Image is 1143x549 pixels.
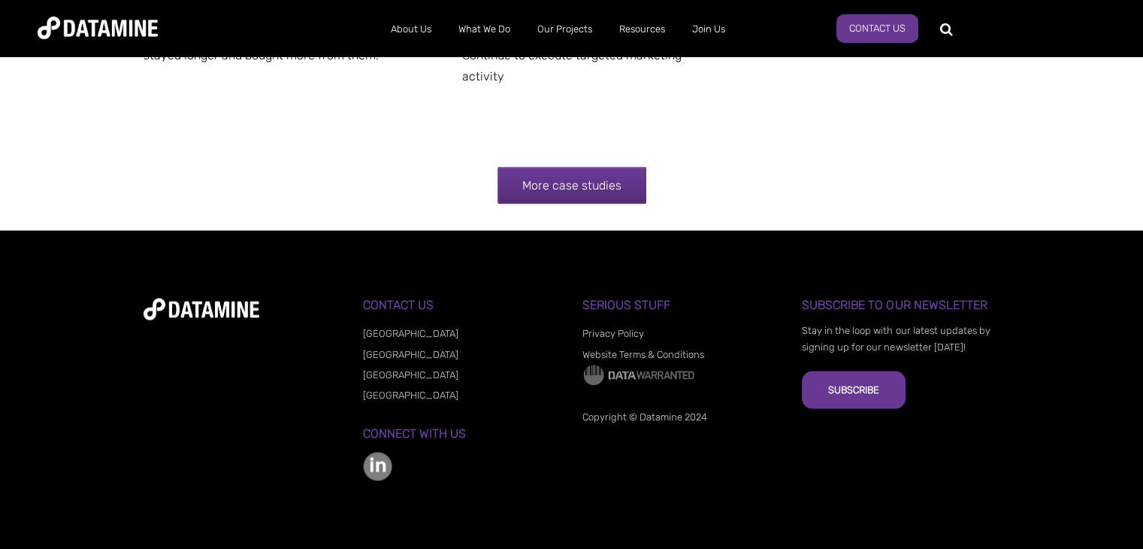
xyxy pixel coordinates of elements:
[836,14,918,43] a: Contact Us
[802,372,906,409] button: Subscribe
[363,452,392,481] img: linkedin-color
[606,10,679,49] a: Resources
[679,10,739,49] a: Join Us
[802,299,999,312] h3: Subscribe to our Newsletter
[363,328,458,339] a: [GEOGRAPHIC_DATA]
[802,323,999,356] p: Stay in the loop with our latest updates by signing up for our newsletter [DATE]!
[38,17,158,39] img: Datamine
[582,328,644,339] a: Privacy Policy
[582,364,695,387] img: Data Warranted Logo
[582,409,780,426] p: Copyright © Datamine 2024
[363,369,458,381] a: [GEOGRAPHIC_DATA]
[144,299,259,320] img: datamine-logo-white
[582,299,780,312] h3: Serious Stuff
[363,390,458,401] a: [GEOGRAPHIC_DATA]
[524,10,606,49] a: Our Projects
[445,10,524,49] a: What We Do
[363,349,458,360] a: [GEOGRAPHIC_DATA]
[377,10,445,49] a: About Us
[582,349,704,360] a: Website Terms & Conditions
[363,299,561,312] h3: Contact Us
[363,427,561,441] h3: Connect with us
[462,45,707,86] li: Continue to execute targeted marketing activity
[497,167,646,205] a: More case studies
